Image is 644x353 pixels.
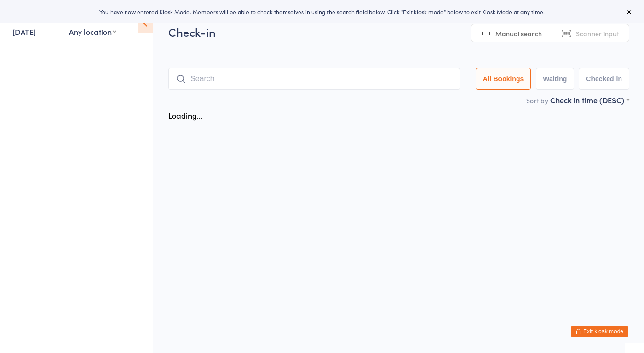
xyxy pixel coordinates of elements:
[476,68,531,90] button: All Bookings
[571,326,628,337] button: Exit kiosk mode
[168,68,460,90] input: Search
[12,26,36,37] a: [DATE]
[495,29,542,38] span: Manual search
[576,29,619,38] span: Scanner input
[15,8,629,16] div: You have now entered Kiosk Mode. Members will be able to check themselves in using the search fie...
[550,95,629,105] div: Check in time (DESC)
[168,24,629,40] h2: Check-in
[536,68,574,90] button: Waiting
[168,110,203,121] div: Loading...
[579,68,629,90] button: Checked in
[69,26,116,37] div: Any location
[526,96,548,105] label: Sort by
